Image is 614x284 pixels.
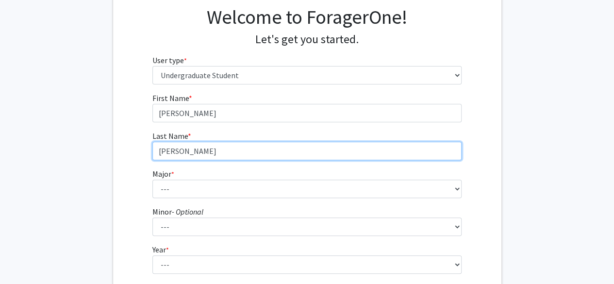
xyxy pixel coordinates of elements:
[152,131,188,141] span: Last Name
[152,168,174,180] label: Major
[152,33,462,47] h4: Let's get you started.
[172,207,203,217] i: - Optional
[152,206,203,217] label: Minor
[152,54,187,66] label: User type
[7,240,41,277] iframe: Chat
[152,5,462,29] h1: Welcome to ForagerOne!
[152,244,169,255] label: Year
[152,93,189,103] span: First Name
